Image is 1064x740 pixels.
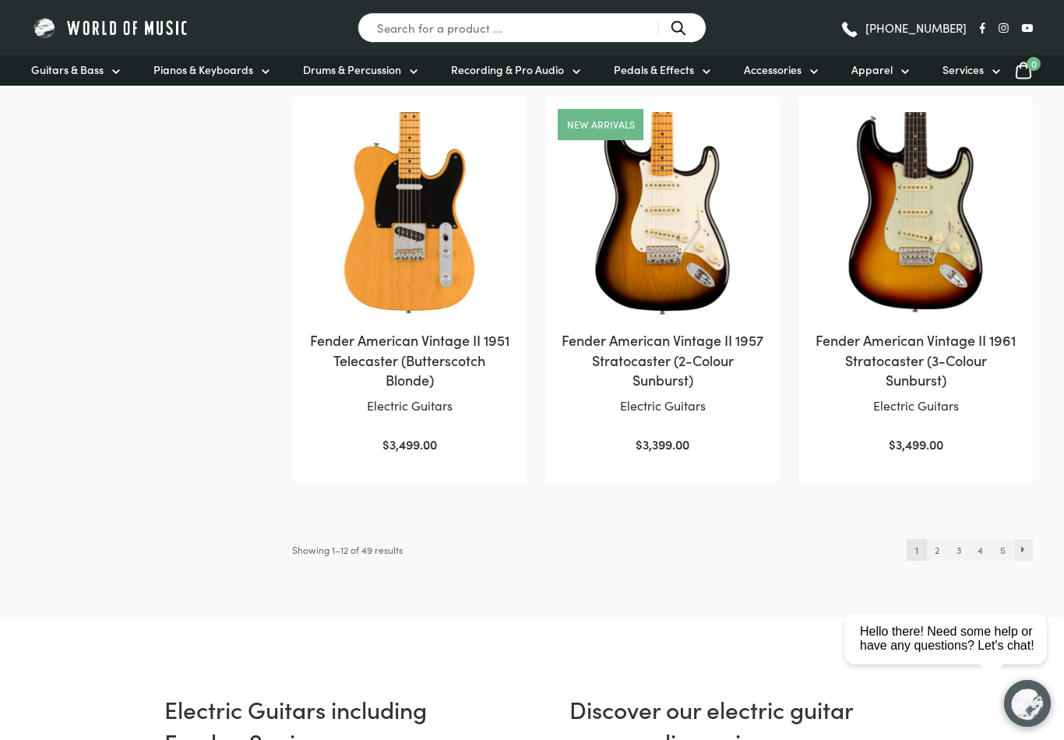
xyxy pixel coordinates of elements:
a: Page 5 [992,539,1013,561]
span: Apparel [851,62,893,78]
p: Electric Guitars [561,396,764,416]
span: Recording & Pro Audio [451,62,564,78]
span: 0 [1027,57,1041,71]
p: Electric Guitars [308,396,511,416]
img: Fender American Vintage II 1961 Stratocaster 3-Colour Sunburst close view [814,112,1017,315]
input: Search for a product ... [358,12,706,43]
a: Fender American Vintage II 1961 Stratocaster (3-Colour Sunburst)Electric Guitars$3,499.00 [814,112,1017,455]
nav: Product Pagination [907,539,1033,561]
a: Page 4 [970,539,992,561]
span: Page 1 [907,539,926,561]
span: Pianos & Keyboards [153,62,253,78]
span: Drums & Percussion [303,62,401,78]
a: Page 3 [948,539,969,561]
h2: Fender American Vintage II 1957 Stratocaster (2-Colour Sunburst) [561,330,764,389]
span: Services [942,62,984,78]
h2: Fender American Vintage II 1951 Telecaster (Butterscotch Blonde) [308,330,511,389]
p: Showing 1–12 of 49 results [292,539,403,561]
a: Fender American Vintage II 1951 Telecaster (Butterscotch Blonde)Electric Guitars$3,499.00 [308,112,511,455]
span: $ [382,435,389,453]
img: World of Music [31,16,191,40]
span: Pedals & Effects [614,62,694,78]
a: New arrivals [567,119,635,129]
bdi: 3,499.00 [382,435,437,453]
img: Fender American Vintage II 1951 Telecaster Butterscotch Blonde Electric Guitar Front [308,112,511,315]
img: Fender American Vintage II 1957 Stratocaster 2-Colour Sunburst close view [561,112,764,315]
p: Electric Guitars [814,396,1017,416]
span: $ [889,435,896,453]
a: Page 2 [927,539,948,561]
span: Guitars & Bass [31,62,104,78]
a: → [1014,539,1034,561]
h2: Fender American Vintage II 1961 Stratocaster (3-Colour Sunburst) [814,330,1017,389]
span: Accessories [744,62,802,78]
a: [PHONE_NUMBER] [840,16,967,40]
bdi: 3,499.00 [889,435,943,453]
span: [PHONE_NUMBER] [865,22,967,33]
span: $ [636,435,643,453]
iframe: Chat with our support team [838,569,1064,740]
bdi: 3,399.00 [636,435,689,453]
